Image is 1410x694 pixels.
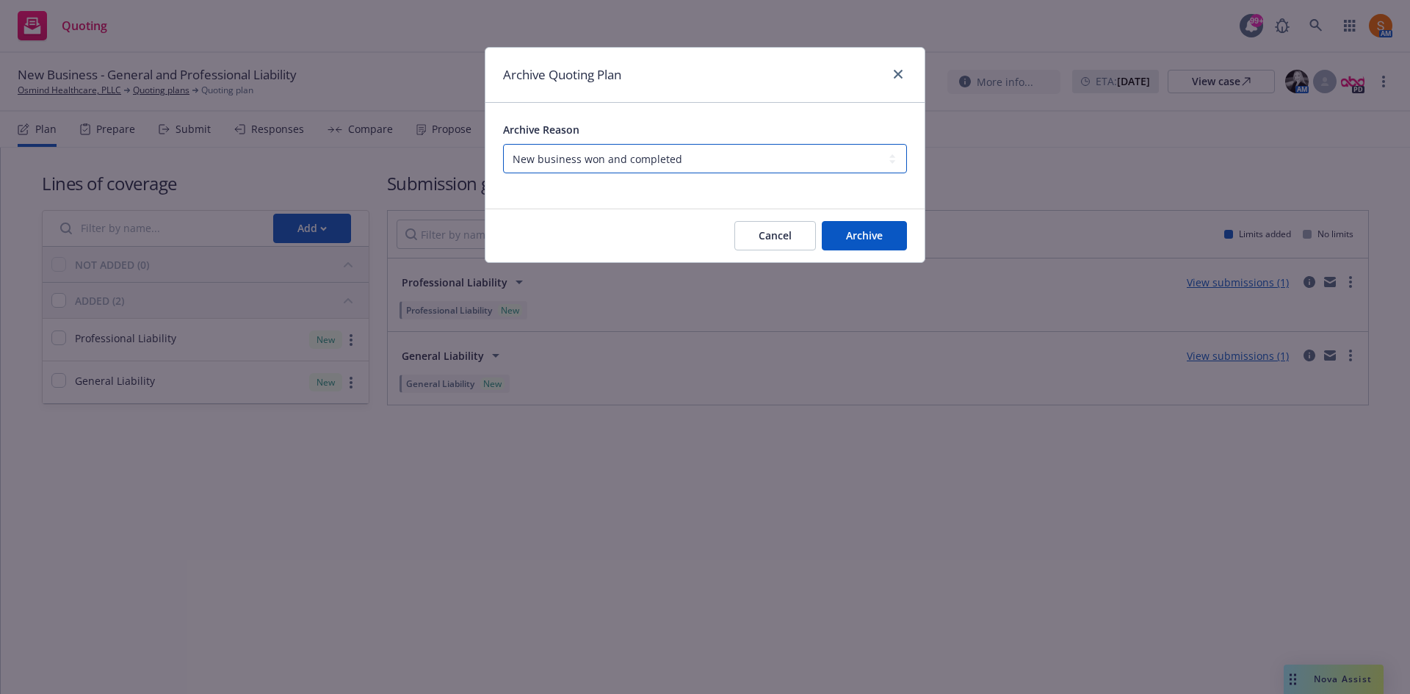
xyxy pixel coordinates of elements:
button: Archive [822,221,907,250]
button: Cancel [734,221,816,250]
h1: Archive Quoting Plan [503,65,621,84]
span: Archive Reason [503,123,579,137]
span: Cancel [759,228,792,242]
a: close [889,65,907,83]
span: Archive [846,228,883,242]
